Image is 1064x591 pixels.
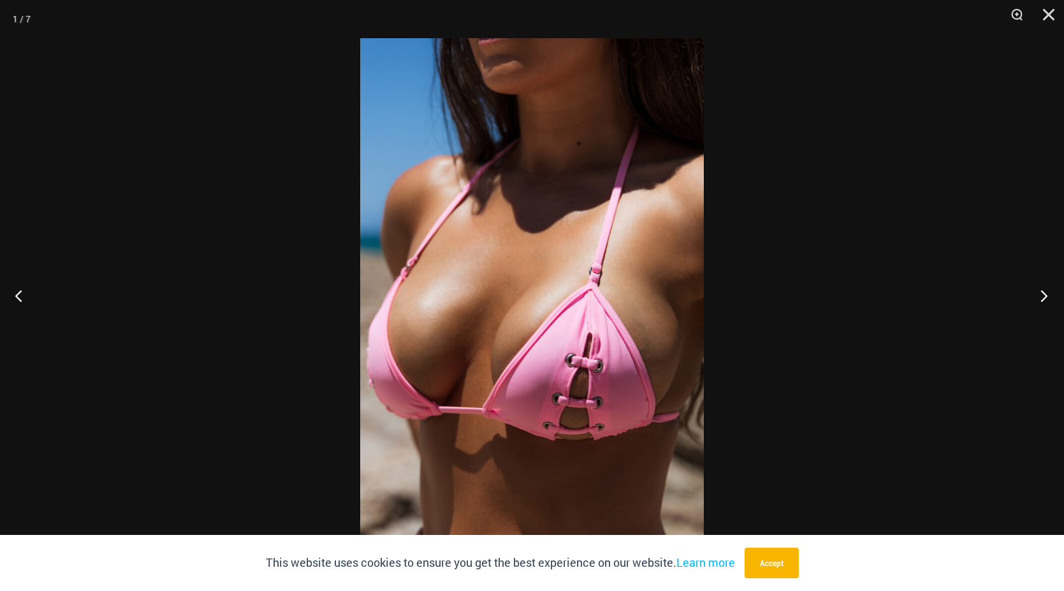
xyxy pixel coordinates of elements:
button: Accept [745,548,799,578]
p: This website uses cookies to ensure you get the best experience on our website. [266,553,735,573]
img: Link Pop Pink 3070 Top 01 [360,38,704,553]
div: 1 / 7 [13,10,31,29]
button: Next [1016,264,1064,327]
a: Learn more [676,555,735,570]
